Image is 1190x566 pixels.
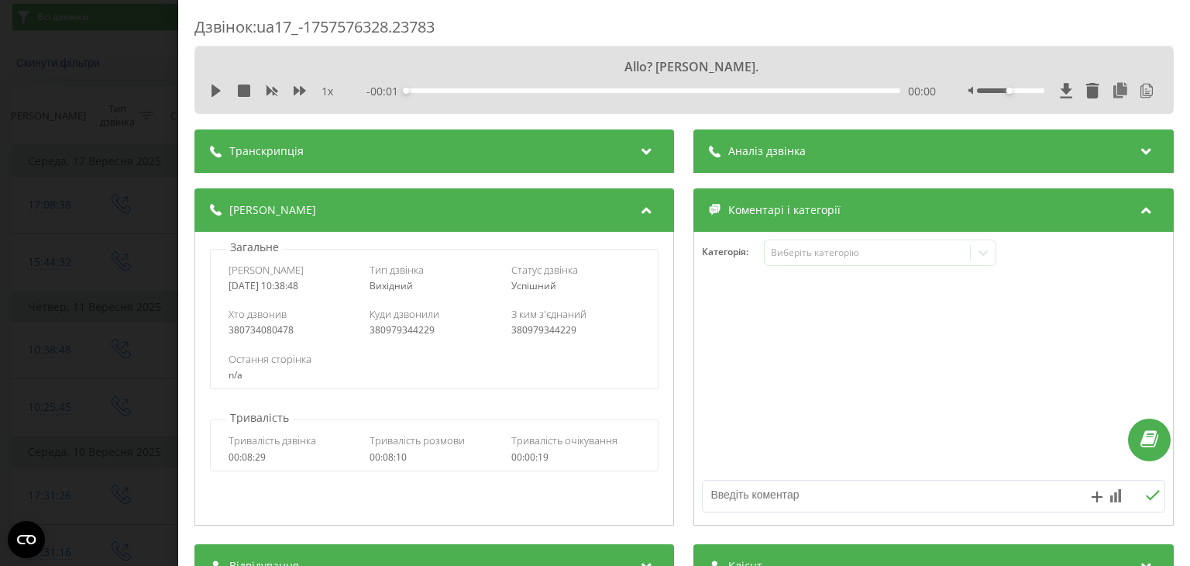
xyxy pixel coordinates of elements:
span: Вихідний [370,279,414,292]
span: [PERSON_NAME] [229,202,316,218]
span: Транскрипція [229,143,304,159]
div: 00:08:10 [370,452,500,463]
div: 380979344229 [511,325,641,336]
span: Тривалість очікування [511,433,617,447]
span: Остання сторінка [229,352,311,366]
span: Статус дзвінка [511,263,578,277]
p: Тривалість [226,410,293,426]
div: n/a [229,370,640,381]
span: Тривалість дзвінка [229,433,316,447]
div: Accessibility label [1006,88,1013,94]
div: 380734080478 [229,325,358,336]
div: 00:00:19 [511,452,641,463]
h4: Категорія : [703,247,765,257]
span: [PERSON_NAME] [229,263,304,277]
span: Тип дзвінка [370,263,425,277]
div: [DATE] 10:38:48 [229,281,358,292]
span: Успішний [511,279,556,292]
div: 00:08:29 [229,452,358,463]
div: Виберіть категорію [771,247,965,259]
div: 380979344229 [370,325,500,336]
span: - 00:01 [367,84,407,99]
div: Дзвінок : ua17_-1757576328.23783 [194,16,1174,47]
span: Хто дзвонив [229,307,287,321]
p: Загальне [226,240,283,255]
div: Accessibility label [404,88,410,94]
span: Тривалість розмови [370,433,466,447]
span: Куди дзвонили [370,307,440,321]
div: Allo? [PERSON_NAME]. [302,58,1067,75]
span: З ким з'єднаний [511,307,586,321]
span: 00:00 [908,84,936,99]
button: Open CMP widget [8,521,45,558]
span: Коментарі і категорії [729,202,841,218]
span: 1 x [322,84,333,99]
span: Аналіз дзвінка [729,143,807,159]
